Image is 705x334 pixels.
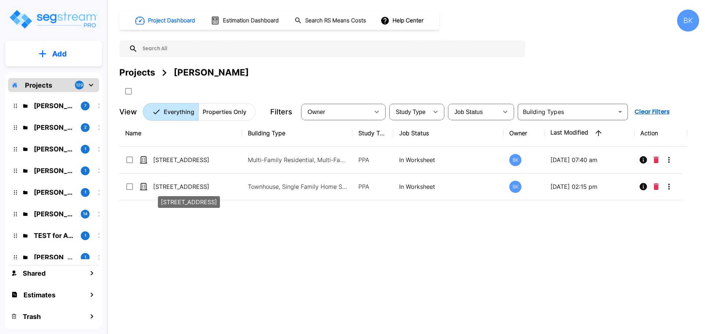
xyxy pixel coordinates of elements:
p: 14 [83,211,87,217]
p: 1 [84,146,86,152]
p: In Worksheet [399,182,498,191]
p: Garth Hatch [34,166,75,176]
p: [STREET_ADDRESS] [153,155,227,164]
div: BK [509,181,521,193]
div: Select [449,102,498,122]
input: Building Types [520,107,614,117]
p: 1 [84,232,86,239]
span: Study Type [396,109,426,115]
th: Action [634,120,688,147]
p: Everything [164,107,194,116]
p: Multi-Family Residential, Multi-Family Residential Site [248,155,347,164]
p: PPA [358,182,387,191]
p: Pavan Kumar [34,122,75,132]
p: Projects [25,80,52,90]
th: Study Type [352,120,393,147]
th: Building Type [242,120,352,147]
button: Everything [143,103,199,121]
div: BK [509,154,521,166]
span: Job Status [455,109,483,115]
th: Owner [503,120,544,147]
button: Info [636,153,651,167]
p: View [119,106,137,117]
button: More-Options [662,153,676,167]
div: Select [391,102,428,122]
h1: Shared [23,268,46,278]
button: Project Dashboard [132,12,199,29]
p: [DATE] 02:15 pm [550,182,629,191]
button: Add [5,43,102,65]
p: In Worksheet [399,155,498,164]
button: Estimation Dashboard [208,13,283,28]
input: Search All [138,40,521,57]
button: Info [636,179,651,194]
p: [DATE] 07:40 am [550,155,629,164]
p: Kamal Momi [34,144,75,154]
p: [STREET_ADDRESS] [153,182,227,191]
p: 1 [84,189,86,195]
button: Help Center [379,14,426,27]
button: Delete [651,153,662,167]
div: Projects [119,66,155,79]
p: Add [52,48,67,59]
span: Owner [308,109,325,115]
div: Select [303,102,369,122]
p: Marci Fair [34,209,75,219]
p: 129 [76,82,83,88]
h1: Trash [23,312,41,322]
th: Job Status [393,120,504,147]
p: Joseph Darshan [34,187,75,197]
button: Delete [651,179,662,194]
div: [PERSON_NAME] [174,66,249,79]
p: Filters [270,106,292,117]
p: 2 [84,124,87,131]
th: Last Modified [545,120,634,147]
button: SelectAll [121,84,136,99]
p: 1 [84,254,86,260]
p: [STREET_ADDRESS] [161,198,217,206]
p: Townhouse, Single Family Home Site [248,182,347,191]
h1: Search RS Means Costs [305,16,366,25]
p: Andrea Vacaflor Ayoroa [34,101,75,111]
h1: Estimates [23,290,55,300]
p: Tom Curtin [34,252,75,262]
button: Clear Filters [632,104,673,119]
h1: Project Dashboard [148,16,195,25]
p: TEST for Assets [34,231,75,241]
div: BK [677,10,699,32]
button: Search RS Means Costs [292,14,370,28]
th: Name [119,120,242,147]
div: Platform [143,103,256,121]
button: More-Options [662,179,676,194]
button: Open [615,107,625,117]
p: 1 [84,168,86,174]
p: Properties Only [203,107,246,116]
h1: Estimation Dashboard [223,16,279,25]
img: Logo [8,9,98,30]
button: Properties Only [198,103,256,121]
p: 7 [84,103,86,109]
p: PPA [358,155,387,164]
